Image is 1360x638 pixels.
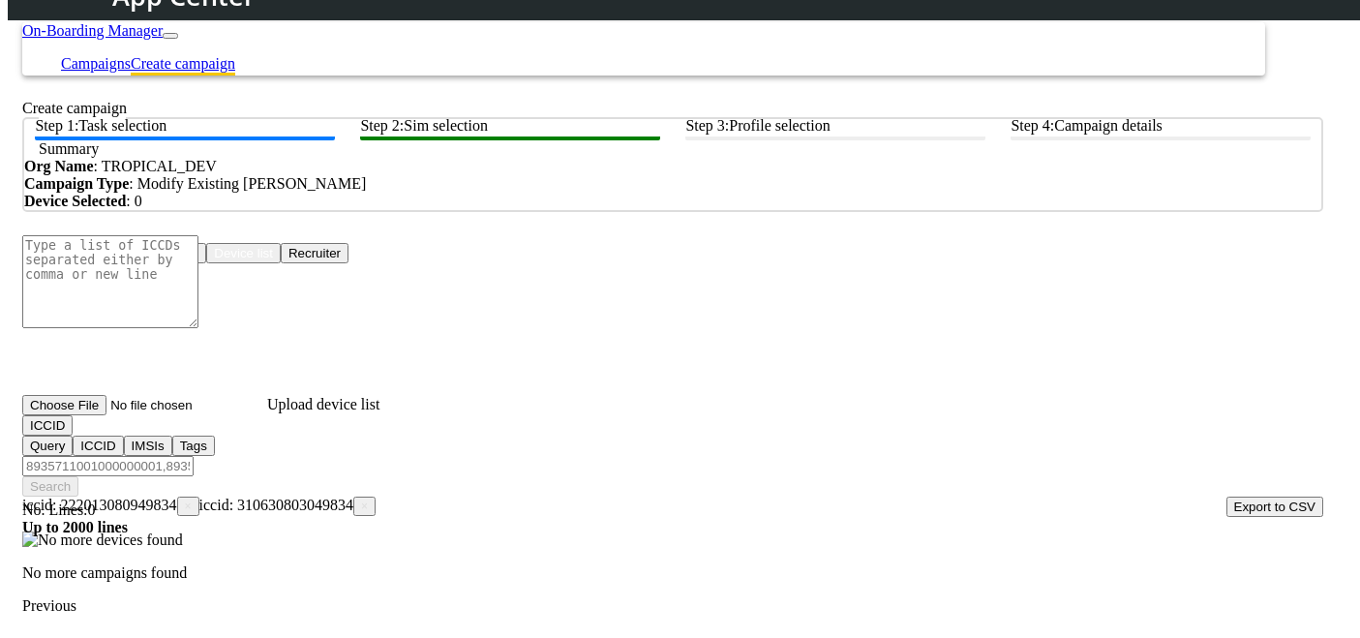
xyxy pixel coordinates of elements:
btn: Step 4: Campaign details [1011,117,1310,140]
strong: Org Name [24,158,94,174]
button: Toggle navigation [163,33,178,39]
button: Search [22,476,78,497]
button: Query [22,436,73,456]
button: Export to CSV [1226,497,1323,517]
button: Tags [172,436,215,456]
label: Upload device list [267,396,379,412]
div: : 0 [24,193,1321,210]
strong: Device Selected [24,193,126,209]
btn: Step 1: Task selection [35,117,334,140]
button: Close [353,497,376,516]
button: ICCID [22,415,73,436]
a: On-Boarding Manager [22,22,163,39]
span: iccid: 222013080949834 [22,497,199,513]
img: No more devices found [22,532,183,549]
div: ICCID [22,436,1323,456]
span: 0 [88,501,96,518]
a: Campaigns [61,55,131,72]
strong: Campaign Type [24,175,129,192]
div: No. Lines: [22,501,1323,519]
div: : Modify Existing [PERSON_NAME] [24,175,1321,193]
a: Previous [22,597,76,614]
div: Create campaign [22,100,1323,117]
button: Close [177,497,199,516]
btn: Step 2: Sim selection [360,117,659,140]
a: Create campaign [131,55,235,72]
button: ICCID [73,436,123,456]
span: × [185,500,192,513]
input: Filter device list [22,456,194,476]
button: IMSIs [124,436,172,456]
btn: Step 3: Profile selection [685,117,984,140]
div: : TROPICAL_DEV [24,158,1321,175]
p: No more campaigns found [22,564,1323,582]
span: iccid: 310630803049834 [199,497,377,513]
div: Up to 2000 lines [22,519,1323,536]
span: × [361,500,368,513]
